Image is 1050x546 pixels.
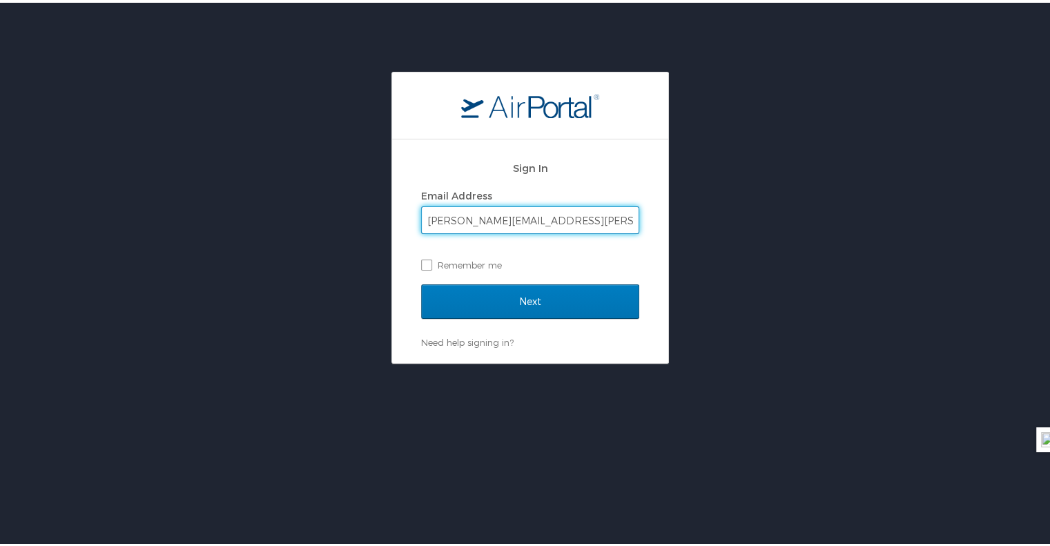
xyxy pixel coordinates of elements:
[421,252,639,273] label: Remember me
[421,187,492,199] label: Email Address
[421,282,639,316] input: Next
[461,90,599,115] img: logo
[421,334,514,345] a: Need help signing in?
[421,157,639,173] h2: Sign In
